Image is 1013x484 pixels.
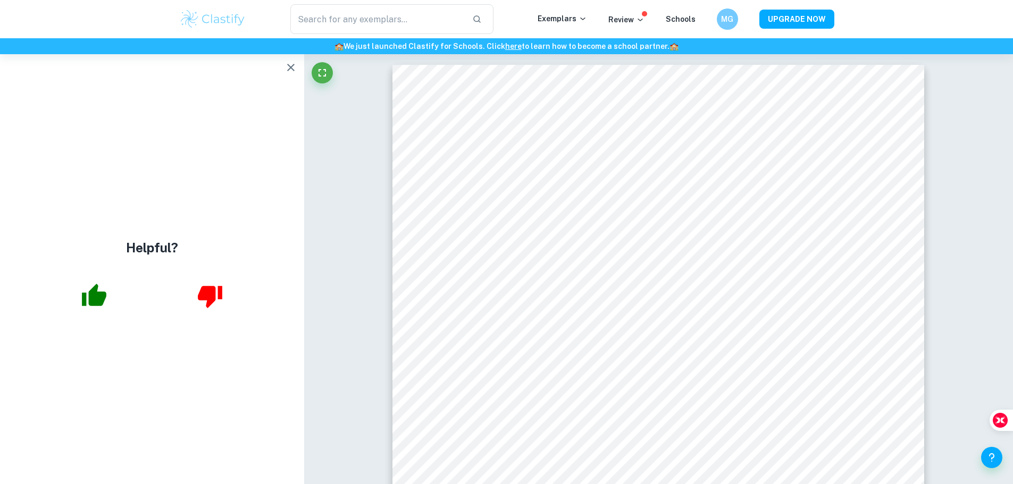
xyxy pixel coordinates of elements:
span: 🏫 [334,42,344,50]
button: Help and Feedback [981,447,1002,468]
a: Schools [666,15,696,23]
p: Exemplars [538,13,587,24]
h4: Helpful? [126,238,178,257]
span: 🏫 [669,42,679,50]
button: Fullscreen [312,62,333,83]
h6: We just launched Clastify for Schools. Click to learn how to become a school partner. [2,40,1011,52]
a: here [505,42,522,50]
img: Clastify logo [179,9,247,30]
button: UPGRADE NOW [759,10,834,29]
p: Review [608,14,644,26]
h6: MG [721,13,733,25]
input: Search for any exemplars... [290,4,464,34]
button: MG [717,9,738,30]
